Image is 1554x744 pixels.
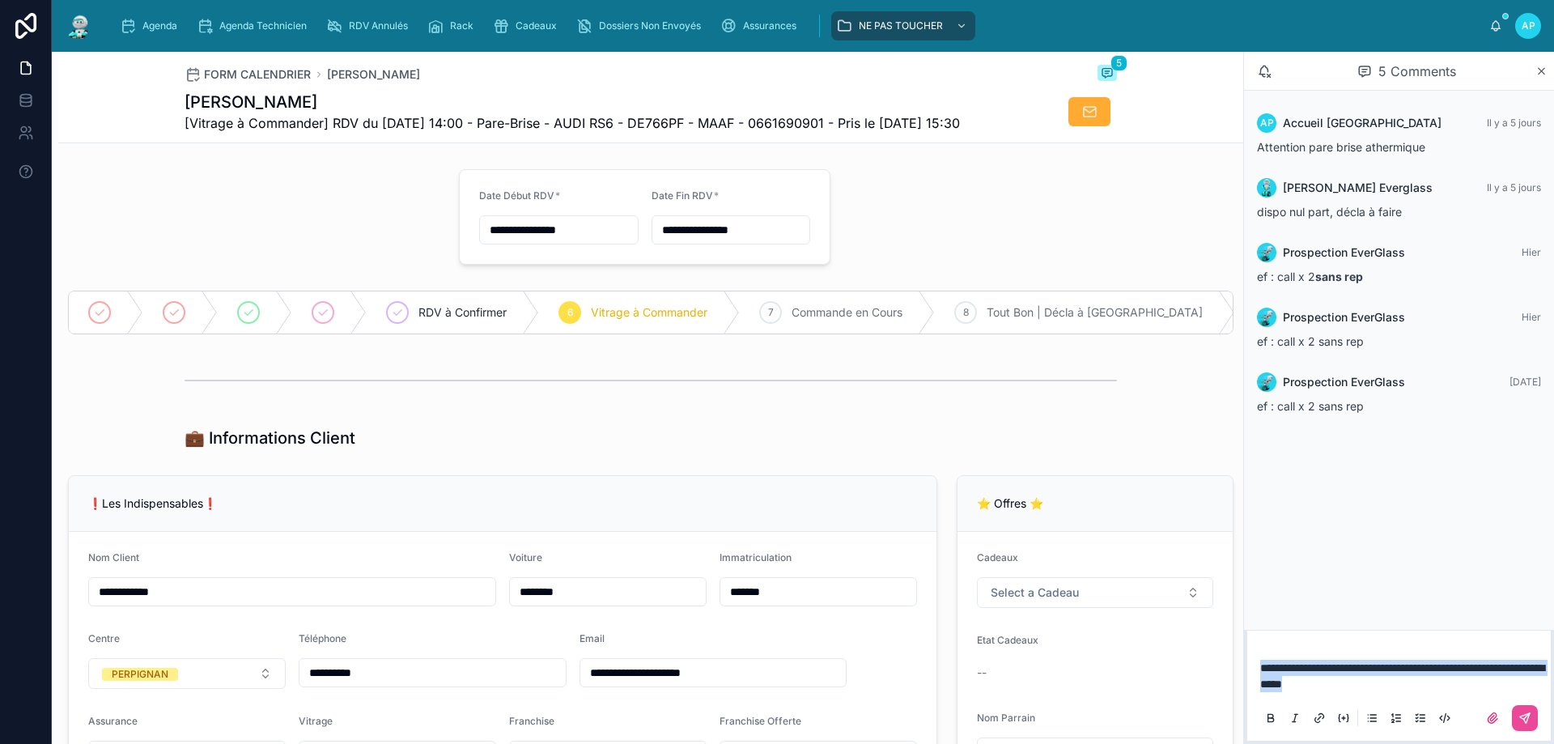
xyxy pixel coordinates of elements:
span: ef : call x 2 sans rep [1257,399,1364,413]
span: Assurance [88,715,138,727]
h1: [PERSON_NAME] [185,91,960,113]
span: [DATE] [1509,376,1541,388]
span: Immatriculation [720,551,792,563]
span: FORM CALENDRIER [204,66,311,83]
span: [Vitrage à Commander] RDV du [DATE] 14:00 - Pare-Brise - AUDI RS6 - DE766PF - MAAF - 0661690901 -... [185,113,960,133]
span: Nom Client [88,551,139,563]
button: Select Button [977,577,1213,608]
span: Agenda Technicien [219,19,307,32]
span: [PERSON_NAME] Everglass [1283,180,1433,196]
a: Rack [422,11,485,40]
img: App logo [65,13,94,39]
span: Select a Cadeau [991,585,1079,601]
span: 7 [768,306,774,319]
span: ef : call x 2 sans rep [1257,334,1364,348]
span: Cadeaux [516,19,557,32]
span: Prospection EverGlass [1283,374,1405,390]
span: Etat Cadeaux [977,634,1038,646]
span: AP [1260,117,1274,130]
span: 5 Comments [1378,62,1456,81]
a: Dossiers Non Envoyés [571,11,712,40]
span: ⭐ Offres ⭐ [977,496,1043,510]
span: ❗Les Indispensables❗ [88,496,217,510]
span: Tout Bon | Décla à [GEOGRAPHIC_DATA] [987,304,1203,321]
a: FORM CALENDRIER [185,66,311,83]
span: Il y a 5 jours [1487,117,1541,129]
button: Select Button [88,658,286,689]
span: Cadeaux [977,551,1018,563]
span: Nom Parrain [977,712,1035,724]
span: Dossiers Non Envoyés [599,19,701,32]
a: NE PAS TOUCHER [831,11,975,40]
span: Centre [88,632,120,644]
a: Cadeaux [488,11,568,40]
span: Franchise Offerte [720,715,801,727]
a: Agenda Technicien [192,11,318,40]
button: 5 [1098,65,1117,84]
div: scrollable content [107,8,1489,44]
span: Agenda [142,19,177,32]
span: Vitrage à Commander [591,304,707,321]
span: Date Début RDV [479,189,554,202]
span: -- [977,665,987,681]
span: Voiture [509,551,542,563]
span: Accueil [GEOGRAPHIC_DATA] [1283,115,1441,131]
span: Prospection EverGlass [1283,309,1405,325]
a: Agenda [115,11,189,40]
span: 5 [1110,55,1127,71]
span: Franchise [509,715,554,727]
a: Assurances [715,11,808,40]
span: Assurances [743,19,796,32]
span: Il y a 5 jours [1487,181,1541,193]
span: Commande en Cours [792,304,902,321]
span: Vitrage [299,715,333,727]
span: Rack [450,19,473,32]
span: 6 [567,306,573,319]
span: AP [1522,19,1535,32]
span: NE PAS TOUCHER [859,19,943,32]
a: RDV Annulés [321,11,419,40]
a: [PERSON_NAME] [327,66,420,83]
span: Email [580,632,605,644]
span: RDV Annulés [349,19,408,32]
span: 8 [963,306,969,319]
strong: sans rep [1315,270,1363,283]
span: Prospection EverGlass [1283,244,1405,261]
span: Téléphone [299,632,346,644]
h1: 💼 Informations Client [185,427,355,449]
span: ef : call x 2 [1257,270,1363,283]
span: Hier [1522,311,1541,323]
span: dispo nul part, décla à faire [1257,205,1402,219]
span: Attention pare brise athermique [1257,140,1425,154]
span: Hier [1522,246,1541,258]
span: Date Fin RDV [652,189,713,202]
div: PERPIGNAN [112,668,168,681]
span: RDV à Confirmer [418,304,507,321]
